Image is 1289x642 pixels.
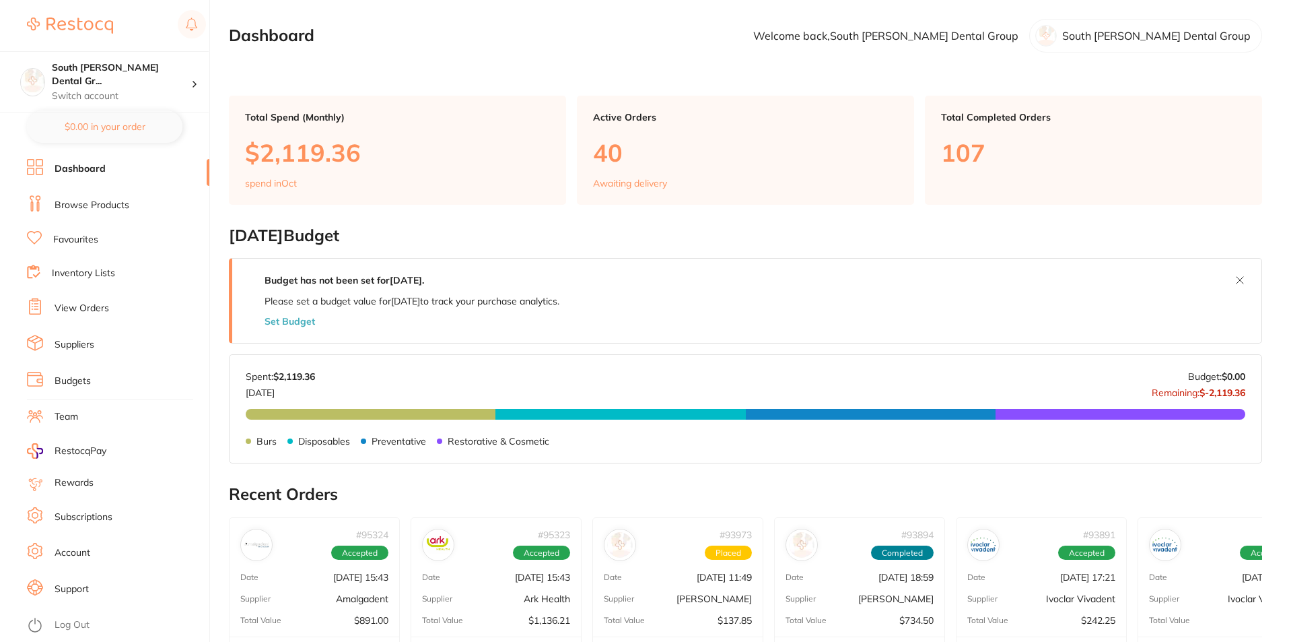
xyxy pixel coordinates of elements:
[55,445,106,458] span: RestocqPay
[593,112,898,123] p: Active Orders
[901,529,934,540] p: # 93894
[55,546,90,560] a: Account
[244,532,269,558] img: Amalgadent
[240,594,271,604] p: Supplier
[246,371,315,382] p: Spent:
[538,529,570,540] p: # 95323
[356,529,388,540] p: # 95324
[593,178,667,189] p: Awaiting delivery
[21,69,44,92] img: South Burnett Dental Group
[1062,30,1251,42] p: South [PERSON_NAME] Dental Group
[941,139,1246,166] p: 107
[789,532,814,558] img: Henry Schein Halas
[1152,532,1178,558] img: Ivoclar Vivadent
[899,615,934,626] p: $734.50
[331,546,388,560] span: Accepted
[245,112,550,123] p: Total Spend (Monthly)
[1152,382,1245,398] p: Remaining:
[941,112,1246,123] p: Total Completed Orders
[55,410,78,424] a: Team
[27,443,43,459] img: RestocqPay
[354,615,388,626] p: $891.00
[27,615,205,637] button: Log Out
[229,226,1262,245] h2: [DATE] Budget
[55,511,112,524] a: Subscriptions
[967,616,1008,625] p: Total Value
[55,199,129,212] a: Browse Products
[871,546,934,560] span: Completed
[1149,594,1179,604] p: Supplier
[55,618,90,632] a: Log Out
[925,96,1262,205] a: Total Completed Orders107
[1149,573,1167,582] p: Date
[422,573,440,582] p: Date
[52,61,191,88] h4: South Burnett Dental Group
[1188,371,1245,382] p: Budget:
[27,110,182,143] button: $0.00 in your order
[524,593,570,604] p: Ark Health
[422,594,452,604] p: Supplier
[1060,572,1115,583] p: [DATE] 17:21
[229,485,1262,504] h2: Recent Orders
[27,10,113,41] a: Restocq Logo
[967,573,985,582] p: Date
[967,594,998,604] p: Supplier
[1081,615,1115,626] p: $242.25
[27,443,106,459] a: RestocqPay
[372,436,426,447] p: Preventative
[52,267,115,280] a: Inventory Lists
[333,572,388,583] p: [DATE] 15:43
[1083,529,1115,540] p: # 93891
[577,96,914,205] a: Active Orders40Awaiting delivery
[705,546,752,560] span: Placed
[786,616,827,625] p: Total Value
[273,371,315,383] strong: $2,119.36
[786,573,804,582] p: Date
[246,382,315,398] p: [DATE]
[55,375,91,388] a: Budgets
[604,616,645,625] p: Total Value
[256,436,277,447] p: Burs
[336,593,388,604] p: Amalgadent
[240,573,258,582] p: Date
[229,96,566,205] a: Total Spend (Monthly)$2,119.36spend inOct
[52,90,191,103] p: Switch account
[27,18,113,34] img: Restocq Logo
[786,594,816,604] p: Supplier
[513,546,570,560] span: Accepted
[265,296,559,307] p: Please set a budget value for [DATE] to track your purchase analytics.
[245,178,297,189] p: spend in Oct
[245,139,550,166] p: $2,119.36
[1222,371,1245,383] strong: $0.00
[229,26,314,45] h2: Dashboard
[515,572,570,583] p: [DATE] 15:43
[422,616,463,625] p: Total Value
[55,162,106,176] a: Dashboard
[878,572,934,583] p: [DATE] 18:59
[55,476,94,490] a: Rewards
[720,529,752,540] p: # 93973
[1149,616,1190,625] p: Total Value
[425,532,451,558] img: Ark Health
[1046,593,1115,604] p: Ivoclar Vivadent
[265,274,424,286] strong: Budget has not been set for [DATE] .
[718,615,752,626] p: $137.85
[55,338,94,352] a: Suppliers
[448,436,549,447] p: Restorative & Cosmetic
[240,616,281,625] p: Total Value
[1199,387,1245,399] strong: $-2,119.36
[593,139,898,166] p: 40
[753,30,1018,42] p: Welcome back, South [PERSON_NAME] Dental Group
[604,573,622,582] p: Date
[676,593,752,604] p: [PERSON_NAME]
[298,436,350,447] p: Disposables
[55,583,89,596] a: Support
[53,233,98,247] a: Favourites
[971,532,996,558] img: Ivoclar Vivadent
[858,593,934,604] p: [PERSON_NAME]
[607,532,633,558] img: Adam Dental
[697,572,752,583] p: [DATE] 11:49
[55,302,109,315] a: View Orders
[528,615,570,626] p: $1,136.21
[1058,546,1115,560] span: Accepted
